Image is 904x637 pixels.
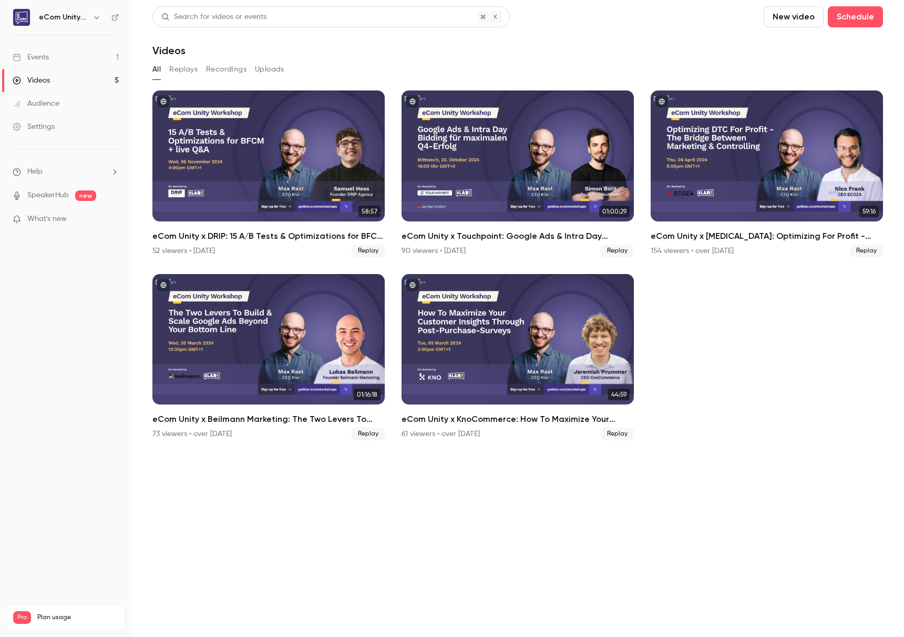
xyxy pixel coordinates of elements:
img: eCom Unity Workshops [13,9,30,26]
span: Pro [13,611,31,624]
li: eCom Unity x Beilmann Marketing: The Two Levers To Build & Scale Google Ads Beyond Your Bottom Line [152,274,385,441]
h2: eCom Unity x Touchpoint: Google Ads & Intra Day Bidding für maximalen Q4-Erfolg [402,230,634,242]
button: New video [764,6,824,27]
h1: Videos [152,44,186,57]
span: What's new [27,214,67,225]
div: Audience [13,98,59,109]
span: 01:16:18 [354,389,381,400]
button: Replays [169,61,198,78]
span: 44:59 [608,389,630,400]
div: Settings [13,122,55,132]
button: Recordings [206,61,246,78]
a: 01:00:29eCom Unity x Touchpoint: Google Ads & Intra Day Bidding für maximalen Q4-Erfolg90 viewers... [402,90,634,257]
iframe: Noticeable Trigger [106,215,119,224]
section: Videos [152,6,883,631]
span: Replay [352,245,385,257]
span: new [75,190,96,201]
li: eCom Unity x Touchpoint: Google Ads & Intra Day Bidding für maximalen Q4-Erfolg [402,90,634,257]
span: Plan usage [37,613,118,622]
li: eCom Unity x KnoCommerce: How To Maximize Your Customer Insights Through Post-Purchase-Surveys [402,274,634,441]
a: 58:57eCom Unity x DRIP: 15 A/B Tests & Optimizations for BFCM with [PERSON_NAME]52 viewers • [DAT... [152,90,385,257]
span: 01:00:29 [599,206,630,217]
li: eCom Unity x DRIP: 15 A/B Tests & Optimizations for BFCM with Samuel Hess [152,90,385,257]
a: SpeakerHub [27,190,69,201]
div: 52 viewers • [DATE] [152,246,215,256]
span: 58:57 [358,206,381,217]
span: Help [27,166,43,177]
a: 59:16eCom Unity x [MEDICAL_DATA]: Optimizing For Profit - Building The Bridge Between Marketing &... [651,90,883,257]
h6: eCom Unity Workshops [39,12,88,23]
span: Replay [601,245,634,257]
button: published [406,95,419,108]
h2: eCom Unity x Beilmann Marketing: The Two Levers To Build & Scale Google Ads Beyond Your Bottom Line [152,413,385,426]
div: Videos [13,75,50,86]
button: Uploads [255,61,284,78]
div: Events [13,52,49,63]
ul: Videos [152,90,883,440]
h2: eCom Unity x [MEDICAL_DATA]: Optimizing For Profit - Building The Bridge Between Marketing & Cont... [651,230,883,242]
button: published [406,278,419,292]
li: eCom Unity x ECOZA: Optimizing For Profit - Building The Bridge Between Marketing & Controlling [651,90,883,257]
button: published [157,95,170,108]
div: 154 viewers • over [DATE] [651,246,734,256]
div: Search for videos or events [161,12,266,23]
a: 01:16:18eCom Unity x Beilmann Marketing: The Two Levers To Build & Scale Google Ads Beyond Your B... [152,274,385,441]
div: 90 viewers • [DATE] [402,246,466,256]
span: Replay [850,245,883,257]
h2: eCom Unity x DRIP: 15 A/B Tests & Optimizations for BFCM with [PERSON_NAME] [152,230,385,242]
button: All [152,61,161,78]
span: Replay [601,428,634,440]
div: 73 viewers • over [DATE] [152,429,232,439]
button: published [655,95,669,108]
button: Schedule [828,6,883,27]
div: 61 viewers • over [DATE] [402,429,480,439]
h2: eCom Unity x KnoCommerce: How To Maximize Your Customer Insights Through Post-Purchase-Surveys [402,413,634,426]
span: Replay [352,428,385,440]
li: help-dropdown-opener [13,166,119,177]
button: published [157,278,170,292]
span: 59:16 [859,206,879,217]
a: 44:59eCom Unity x KnoCommerce: How To Maximize Your Customer Insights Through Post-Purchase-Surve... [402,274,634,441]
